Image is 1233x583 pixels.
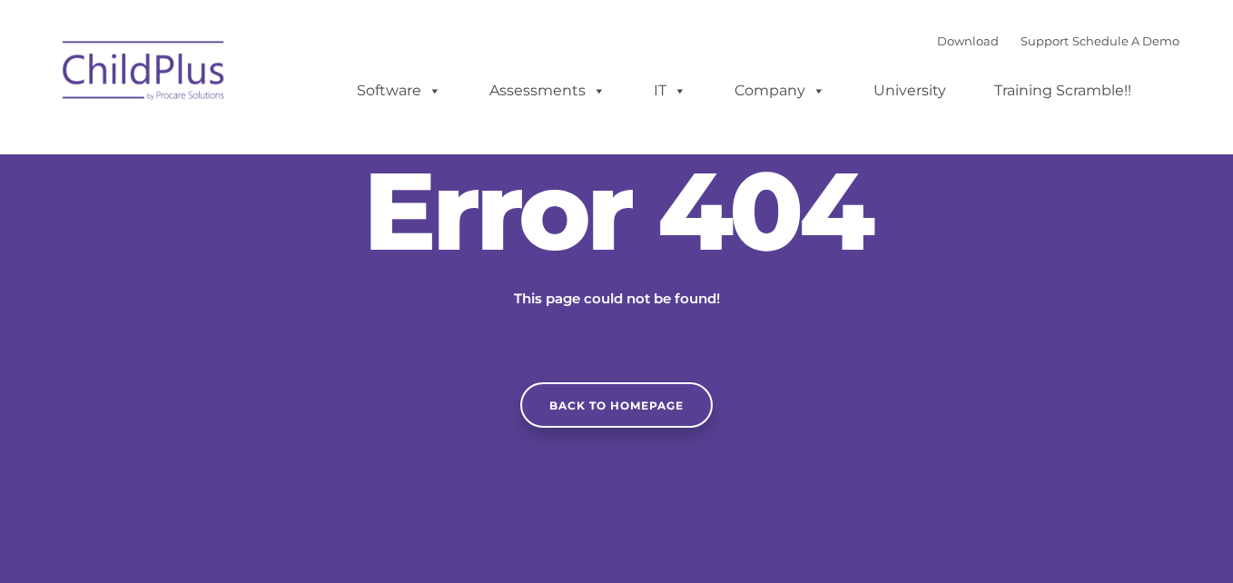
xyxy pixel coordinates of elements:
a: Support [1021,34,1069,48]
a: Company [716,73,843,109]
a: IT [636,73,705,109]
a: Download [937,34,999,48]
a: Assessments [471,73,624,109]
a: Training Scramble!! [976,73,1149,109]
a: Software [339,73,459,109]
a: Back to homepage [520,382,713,428]
font: | [937,34,1179,48]
p: This page could not be found! [426,288,807,310]
img: ChildPlus by Procare Solutions [54,28,235,119]
a: Schedule A Demo [1072,34,1179,48]
h2: Error 404 [344,156,889,265]
a: University [855,73,964,109]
